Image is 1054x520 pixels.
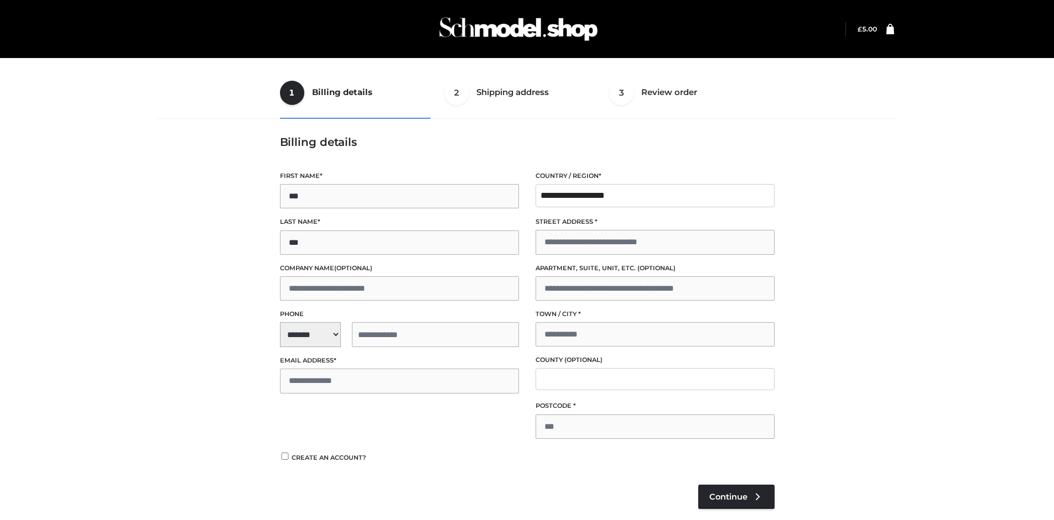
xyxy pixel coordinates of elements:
[280,355,519,366] label: Email address
[435,7,601,51] img: Schmodel Admin 964
[858,25,877,33] a: £5.00
[858,25,877,33] bdi: 5.00
[280,309,519,319] label: Phone
[536,263,775,274] label: Apartment, suite, unit, etc.
[536,355,775,365] label: County
[280,171,519,181] label: First name
[280,217,519,227] label: Last name
[280,135,775,149] h3: Billing details
[536,217,775,227] label: Street address
[334,264,372,272] span: (optional)
[858,25,862,33] span: £
[280,453,290,460] input: Create an account?
[637,264,676,272] span: (optional)
[536,309,775,319] label: Town / City
[564,356,603,364] span: (optional)
[292,454,366,461] span: Create an account?
[280,263,519,274] label: Company name
[698,485,775,509] a: Continue
[536,171,775,181] label: Country / Region
[536,401,775,411] label: Postcode
[709,492,747,502] span: Continue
